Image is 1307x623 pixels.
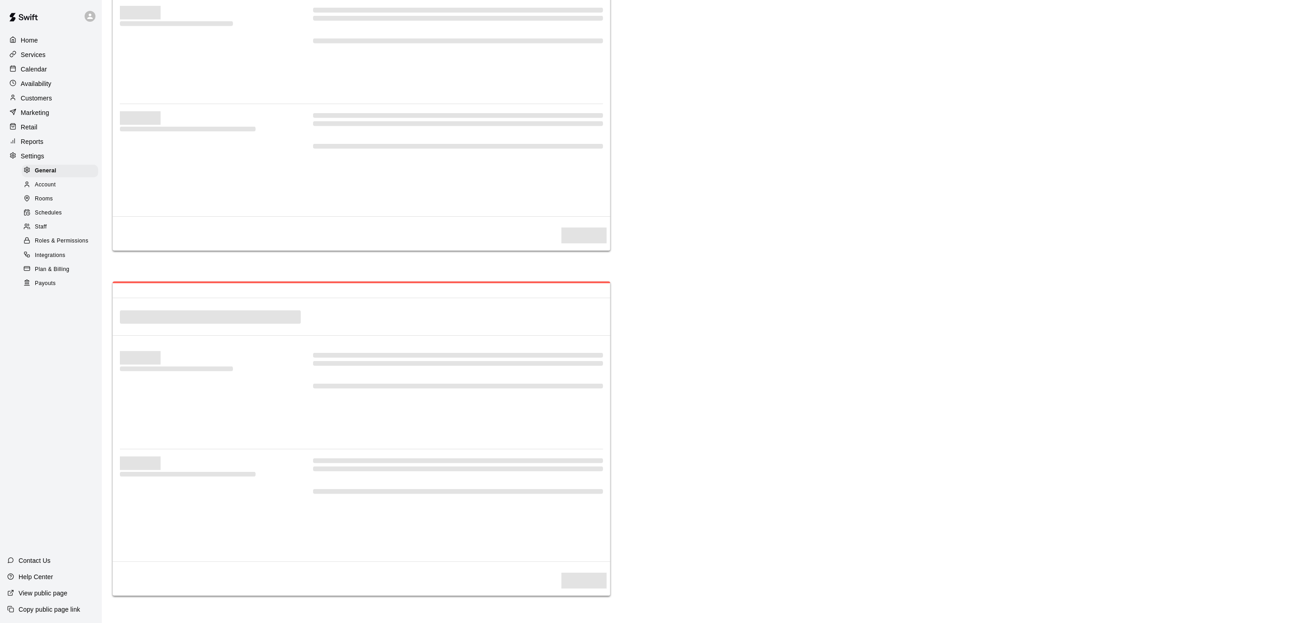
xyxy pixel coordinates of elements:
[22,164,102,178] a: General
[22,276,102,290] a: Payouts
[35,195,53,204] span: Rooms
[22,277,98,290] div: Payouts
[22,249,98,262] div: Integrations
[21,79,52,88] p: Availability
[35,223,47,232] span: Staff
[7,149,95,163] a: Settings
[21,137,43,146] p: Reports
[21,65,47,74] p: Calendar
[7,33,95,47] a: Home
[7,106,95,119] a: Marketing
[19,589,67,598] p: View public page
[22,235,98,247] div: Roles & Permissions
[22,221,98,233] div: Staff
[22,248,102,262] a: Integrations
[35,251,66,260] span: Integrations
[7,135,95,148] a: Reports
[7,91,95,105] a: Customers
[35,265,69,274] span: Plan & Billing
[21,152,44,161] p: Settings
[22,192,102,206] a: Rooms
[22,206,102,220] a: Schedules
[22,193,98,205] div: Rooms
[22,179,98,191] div: Account
[22,207,98,219] div: Schedules
[35,237,88,246] span: Roles & Permissions
[22,234,102,248] a: Roles & Permissions
[7,77,95,90] a: Availability
[22,165,98,177] div: General
[22,263,98,276] div: Plan & Billing
[35,279,56,288] span: Payouts
[21,123,38,132] p: Retail
[21,94,52,103] p: Customers
[21,108,49,117] p: Marketing
[19,605,80,614] p: Copy public page link
[21,50,46,59] p: Services
[22,178,102,192] a: Account
[35,209,62,218] span: Schedules
[7,120,95,134] a: Retail
[7,48,95,62] a: Services
[19,556,51,565] p: Contact Us
[22,262,102,276] a: Plan & Billing
[21,36,38,45] p: Home
[19,572,53,581] p: Help Center
[22,220,102,234] a: Staff
[35,166,57,176] span: General
[7,62,95,76] a: Calendar
[35,181,56,190] span: Account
